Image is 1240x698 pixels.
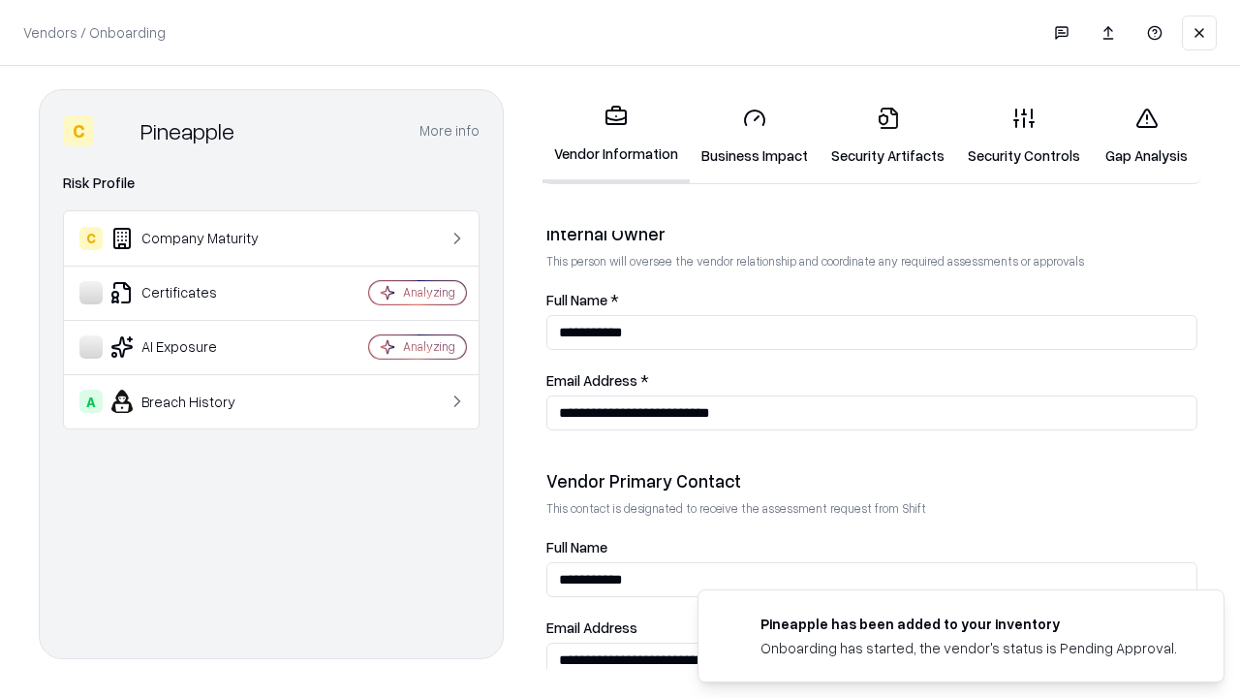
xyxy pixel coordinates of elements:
div: Pineapple [140,115,234,146]
div: Breach History [79,390,311,413]
a: Security Artifacts [820,91,956,181]
a: Vendor Information [542,89,690,183]
div: Onboarding has started, the vendor's status is Pending Approval. [760,638,1177,658]
div: A [79,390,103,413]
div: Vendor Primary Contact [546,469,1197,492]
div: Analyzing [403,284,455,301]
div: Certificates [79,281,311,304]
div: Internal Owner [546,222,1197,245]
p: Vendors / Onboarding [23,22,166,43]
div: Company Maturity [79,227,311,250]
label: Full Name * [546,293,1197,307]
a: Gap Analysis [1092,91,1201,181]
img: pineappleenergy.com [722,614,745,637]
button: More info [419,113,480,148]
p: This person will oversee the vendor relationship and coordinate any required assessments or appro... [546,253,1197,270]
label: Email Address * [546,373,1197,388]
p: This contact is designated to receive the assessment request from Shift [546,500,1197,517]
div: Risk Profile [63,172,480,195]
div: AI Exposure [79,335,311,359]
div: Pineapple has been added to your inventory [760,614,1177,634]
div: C [79,227,103,250]
a: Security Controls [956,91,1092,181]
label: Full Name [546,540,1197,555]
img: Pineapple [102,115,133,146]
label: Email Address [546,620,1197,635]
div: Analyzing [403,338,455,355]
div: C [63,115,94,146]
a: Business Impact [690,91,820,181]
